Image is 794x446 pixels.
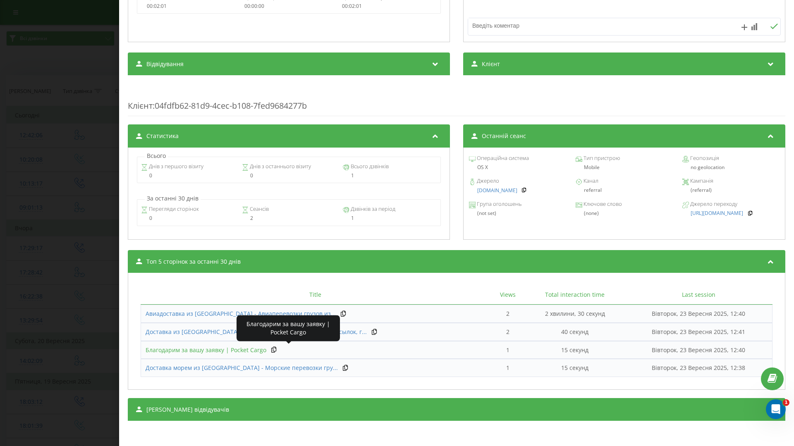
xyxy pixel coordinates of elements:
[624,285,772,305] th: Last session
[526,341,625,359] td: 15 секунд
[249,205,269,213] span: Сеансів
[145,152,168,160] p: Всього
[148,205,199,213] span: Перегляди сторінок
[147,3,236,9] div: 00:02:01
[146,310,336,318] a: Авиадоставка из [GEOGRAPHIC_DATA] - Авиаперевозки грузов из...
[476,200,521,208] span: Група оголошень
[343,173,437,179] div: 1
[582,154,620,162] span: Тип пристрою
[242,173,336,179] div: 0
[469,165,566,170] div: OS X
[349,162,389,171] span: Всього дзвінків
[146,258,241,266] span: Топ 5 сторінок за останні 30 днів
[582,200,622,208] span: Ключове слово
[624,305,772,323] td: Вівторок, 23 Вересня 2025, 12:40
[146,405,229,414] span: [PERSON_NAME] відвідувачів
[490,341,525,359] td: 1
[146,132,179,140] span: Статистика
[141,285,490,305] th: Title
[783,399,789,406] span: 1
[476,177,499,185] span: Джерело
[576,165,673,170] div: Mobile
[582,177,598,185] span: Канал
[242,215,336,221] div: 2
[146,364,338,372] a: Доставка морем из [GEOGRAPHIC_DATA] - Морские перевозки гру...
[146,328,367,336] a: Доставка из [GEOGRAPHIC_DATA] в [GEOGRAPHIC_DATA] товаров, посылок, г...
[526,323,625,341] td: 40 секунд
[477,188,517,193] a: [DOMAIN_NAME]
[349,205,395,213] span: Дзвінків за період
[476,154,529,162] span: Операційна система
[242,320,334,336] div: Благодарим за вашу заявку | Pocket Cargo
[249,162,311,171] span: Днів з останнього візиту
[146,346,266,354] a: Благодарим за вашу заявку | Pocket Cargo
[526,359,625,377] td: 15 секунд
[146,346,266,354] span: Благодарим за вашу заявку | Pocket Cargo
[469,210,566,216] div: (not set)
[482,132,526,140] span: Останній сеанс
[128,83,785,116] div: : 04fdfb62-81d9-4cec-b108-7fed9684277b
[342,3,431,9] div: 00:02:01
[682,187,780,193] div: (referral)
[145,194,201,203] p: За останні 30 днів
[526,285,625,305] th: Total interaction time
[576,187,673,193] div: referral
[146,60,184,68] span: Відвідування
[691,210,743,216] a: [URL][DOMAIN_NAME]
[576,210,673,216] div: (none)
[689,154,719,162] span: Геопозиція
[490,305,525,323] td: 2
[624,359,772,377] td: Вівторок, 23 Вересня 2025, 12:38
[482,60,500,68] span: Клієнт
[141,173,235,179] div: 0
[490,323,525,341] td: 2
[766,399,786,419] iframe: Intercom live chat
[343,215,437,221] div: 1
[624,341,772,359] td: Вівторок, 23 Вересня 2025, 12:40
[244,3,333,9] div: 00:00:00
[682,165,780,170] div: no geolocation
[490,359,525,377] td: 1
[526,305,625,323] td: 2 хвилини, 30 секунд
[490,285,525,305] th: Views
[141,215,235,221] div: 0
[689,177,713,185] span: Кампанія
[624,323,772,341] td: Вівторок, 23 Вересня 2025, 12:41
[148,162,203,171] span: Днів з першого візиту
[689,200,737,208] span: Джерело переходу
[128,100,153,111] span: Клієнт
